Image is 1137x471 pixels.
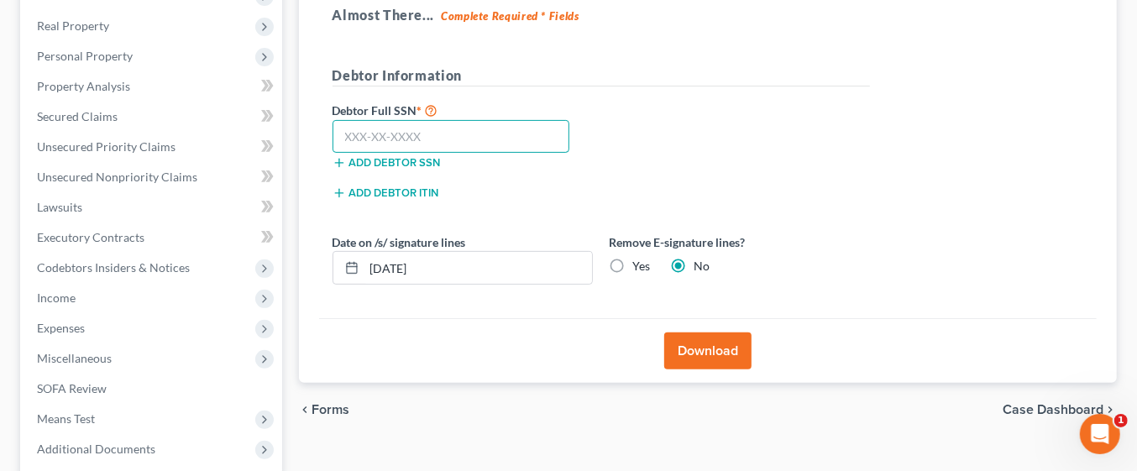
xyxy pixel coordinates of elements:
[664,332,752,369] button: Download
[694,258,710,275] label: No
[610,233,870,251] label: Remove E-signature lines?
[364,252,592,284] input: MM/DD/YYYY
[1080,414,1120,454] iframe: Intercom live chat
[37,109,118,123] span: Secured Claims
[37,170,197,184] span: Unsecured Nonpriority Claims
[24,132,282,162] a: Unsecured Priority Claims
[333,156,441,170] button: Add debtor SSN
[333,186,439,200] button: Add debtor ITIN
[312,403,350,416] span: Forms
[37,381,107,395] span: SOFA Review
[37,321,85,335] span: Expenses
[37,49,133,63] span: Personal Property
[333,233,466,251] label: Date on /s/ signature lines
[24,192,282,222] a: Lawsuits
[441,9,579,23] strong: Complete Required * Fields
[37,260,190,275] span: Codebtors Insiders & Notices
[37,442,155,456] span: Additional Documents
[299,403,312,416] i: chevron_left
[333,65,870,86] h5: Debtor Information
[1003,403,1103,416] span: Case Dashboard
[299,403,373,416] button: chevron_left Forms
[24,102,282,132] a: Secured Claims
[37,79,130,93] span: Property Analysis
[37,411,95,426] span: Means Test
[37,230,144,244] span: Executory Contracts
[37,200,82,214] span: Lawsuits
[333,120,570,154] input: XXX-XX-XXXX
[633,258,651,275] label: Yes
[37,290,76,305] span: Income
[37,139,176,154] span: Unsecured Priority Claims
[24,374,282,404] a: SOFA Review
[24,162,282,192] a: Unsecured Nonpriority Claims
[333,5,1084,25] h5: Almost There...
[24,222,282,253] a: Executory Contracts
[324,100,601,120] label: Debtor Full SSN
[24,71,282,102] a: Property Analysis
[37,351,112,365] span: Miscellaneous
[1114,414,1128,427] span: 1
[37,18,109,33] span: Real Property
[1003,403,1117,416] a: Case Dashboard chevron_right
[1103,403,1117,416] i: chevron_right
